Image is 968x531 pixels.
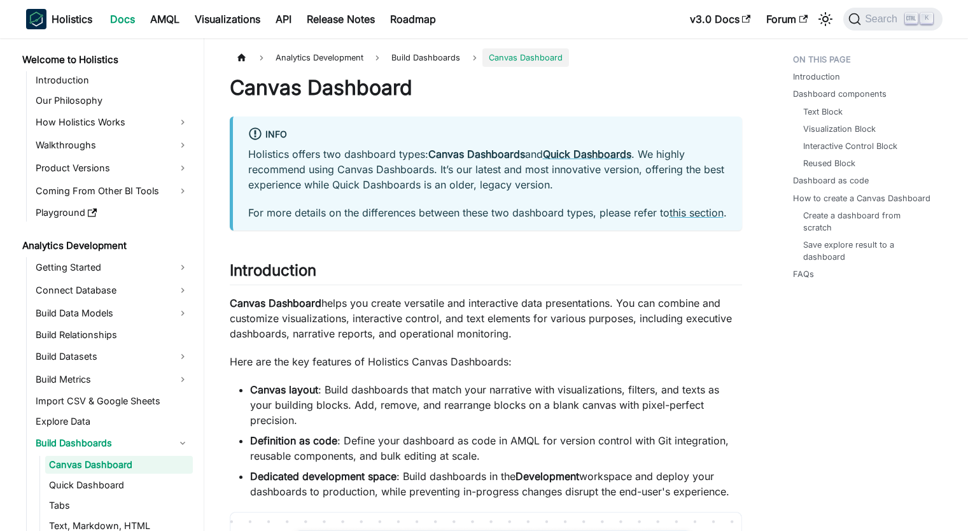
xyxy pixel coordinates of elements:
[32,392,193,410] a: Import CSV & Google Sheets
[26,9,46,29] img: Holistics
[248,146,727,192] p: Holistics offers two dashboard types: and . We highly recommend using Canvas Dashboards. It’s our...
[250,382,742,428] li: : Build dashboards that match your narrative with visualizations, filters, and texts as your buil...
[250,383,318,396] strong: Canvas layout
[32,413,193,430] a: Explore Data
[18,237,193,255] a: Analytics Development
[861,13,905,25] span: Search
[793,88,887,100] a: Dashboard components
[803,157,855,169] a: Reused Block
[793,174,869,187] a: Dashboard as code
[32,280,193,301] a: Connect Database
[32,369,193,390] a: Build Metrics
[32,135,193,155] a: Walkthroughs
[516,470,579,483] strong: Development
[385,48,466,67] span: Build Dashboards
[45,497,193,514] a: Tabs
[230,297,321,309] strong: Canvas Dashboard
[382,9,444,29] a: Roadmap
[32,71,193,89] a: Introduction
[230,48,742,67] nav: Breadcrumbs
[803,123,876,135] a: Visualization Block
[920,13,933,24] kbd: K
[793,192,930,204] a: How to create a Canvas Dashboard
[32,303,193,323] a: Build Data Models
[803,239,930,263] a: Save explore result to a dashboard
[803,106,843,118] a: Text Block
[230,75,742,101] h1: Canvas Dashboard
[250,470,396,483] strong: Dedicated development space
[543,148,631,160] a: Quick Dashboards
[187,9,268,29] a: Visualizations
[32,257,193,278] a: Getting Started
[793,71,840,83] a: Introduction
[230,354,742,369] p: Here are the key features of Holistics Canvas Dashboards:
[102,9,143,29] a: Docs
[32,112,193,132] a: How Holistics Works
[32,92,193,110] a: Our Philosophy
[670,206,724,219] a: this section
[32,158,193,178] a: Product Versions
[32,181,193,201] a: Coming From Other BI Tools
[803,140,897,152] a: Interactive Control Block
[230,261,742,285] h2: Introduction
[250,469,742,499] li: : Build dashboards in the workspace and deploy your dashboards to production, while preventing in...
[268,9,299,29] a: API
[843,8,942,31] button: Search (Ctrl+K)
[230,295,742,341] p: helps you create versatile and interactive data presentations. You can combine and customize visu...
[759,9,815,29] a: Forum
[18,51,193,69] a: Welcome to Holistics
[250,433,742,464] li: : Define your dashboard as code in AMQL for version control with Git integration, reusable compon...
[230,48,254,67] a: Home page
[143,9,187,29] a: AMQL
[32,346,193,367] a: Build Datasets
[32,204,193,222] a: Playground
[428,148,525,160] strong: Canvas Dashboards
[250,434,337,447] strong: Definition as code
[52,11,92,27] b: Holistics
[482,48,569,67] span: Canvas Dashboard
[815,9,836,29] button: Switch between dark and light mode (currently light mode)
[299,9,382,29] a: Release Notes
[32,326,193,344] a: Build Relationships
[803,209,930,234] a: Create a dashboard from scratch
[26,9,92,29] a: HolisticsHolistics
[32,433,193,453] a: Build Dashboards
[269,48,370,67] span: Analytics Development
[45,476,193,494] a: Quick Dashboard
[13,38,204,531] nav: Docs sidebar
[682,9,759,29] a: v3.0 Docs
[248,127,727,143] div: info
[248,205,727,220] p: For more details on the differences between these two dashboard types, please refer to .
[45,456,193,474] a: Canvas Dashboard
[793,268,814,280] a: FAQs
